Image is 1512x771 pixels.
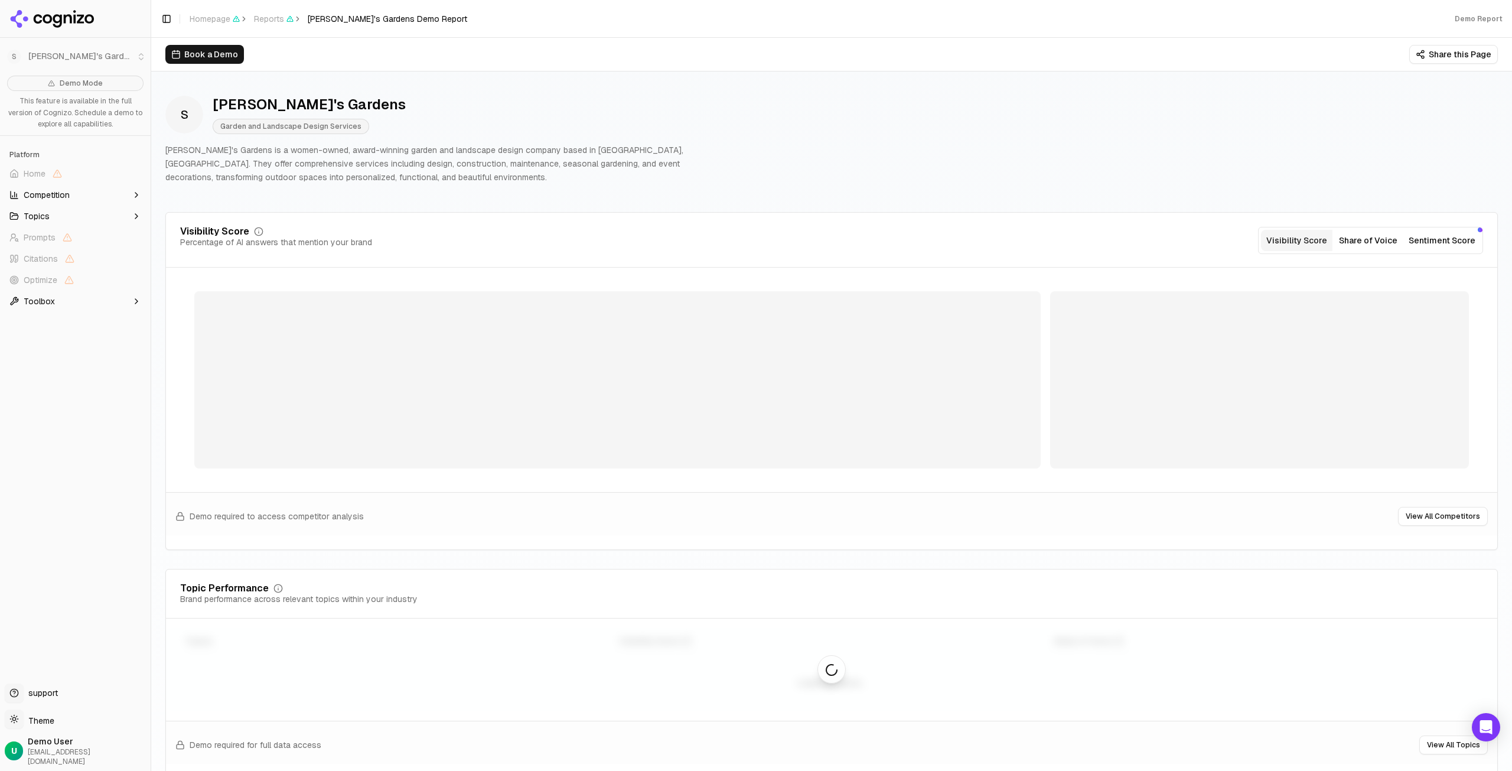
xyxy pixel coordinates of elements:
[5,207,146,226] button: Topics
[11,745,17,757] span: U
[5,292,146,311] button: Toolbox
[1261,230,1332,251] button: Visibility Score
[1455,14,1503,24] div: Demo Report
[24,210,50,222] span: Topics
[24,253,58,265] span: Citations
[308,13,467,25] span: [PERSON_NAME]'s Gardens Demo Report
[165,45,244,64] button: Book a Demo
[1332,230,1404,251] button: Share of Voice
[190,13,240,25] span: Homepage
[24,232,56,243] span: Prompts
[5,186,146,204] button: Competition
[190,13,467,25] nav: breadcrumb
[165,144,695,184] p: [PERSON_NAME]'s Gardens is a women-owned, award-winning garden and landscape design company based...
[24,687,58,699] span: support
[24,715,54,726] span: Theme
[1472,713,1500,741] div: Open Intercom Messenger
[165,96,203,134] span: S
[190,510,364,522] span: Demo required to access competitor analysis
[1404,230,1480,251] button: Sentiment Score
[28,747,146,766] span: [EMAIL_ADDRESS][DOMAIN_NAME]
[1398,507,1488,526] button: View All Competitors
[24,295,55,307] span: Toolbox
[5,145,146,164] div: Platform
[180,593,418,605] div: Brand performance across relevant topics within your industry
[7,96,144,131] p: This feature is available in the full version of Cognizo. Schedule a demo to explore all capabili...
[254,13,294,25] span: Reports
[28,736,146,747] span: Demo User
[1419,736,1488,754] button: View All Topics
[24,274,57,286] span: Optimize
[24,189,70,201] span: Competition
[180,227,249,236] div: Visibility Score
[213,119,369,134] span: Garden and Landscape Design Services
[213,95,406,114] div: [PERSON_NAME]'s Gardens
[60,79,103,88] span: Demo Mode
[190,739,321,751] span: Demo required for full data access
[180,584,269,593] div: Topic Performance
[1409,45,1498,64] button: Share this Page
[24,168,45,180] span: Home
[180,236,372,248] div: Percentage of AI answers that mention your brand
